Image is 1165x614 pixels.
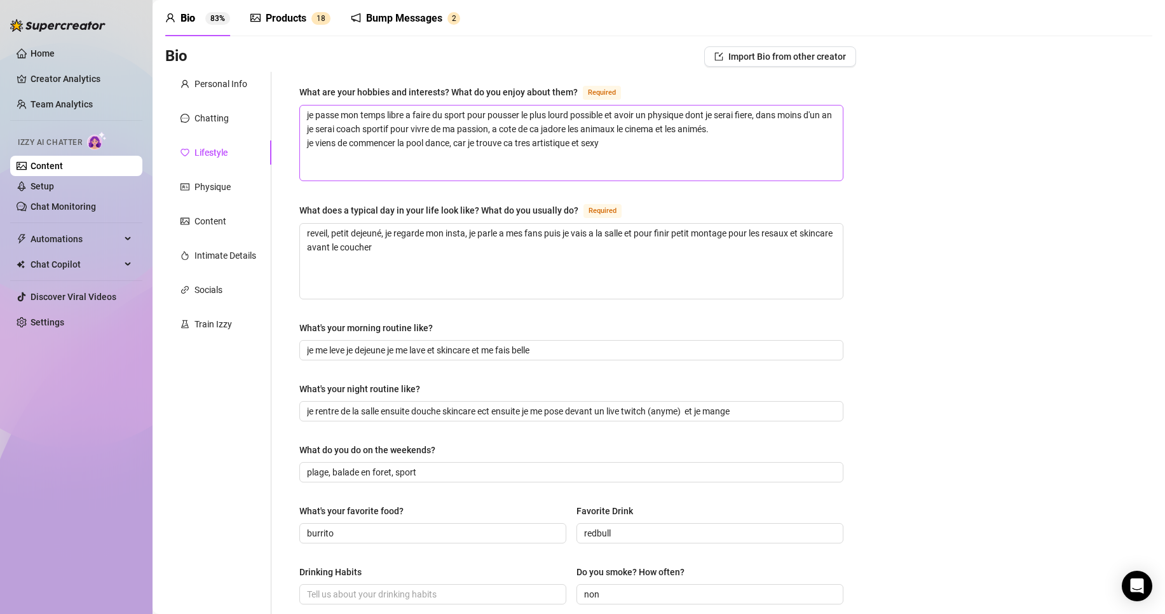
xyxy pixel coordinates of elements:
label: Favorite Drink [576,504,642,518]
span: Izzy AI Chatter [18,137,82,149]
div: Lifestyle [194,146,228,160]
div: What's your morning routine like? [299,321,433,335]
input: Do you smoke? How often? [584,587,833,601]
sup: 83% [205,12,230,25]
label: What's your favorite food? [299,504,412,518]
div: What do you do on the weekends? [299,443,435,457]
span: 1 [317,14,321,23]
label: What's your night routine like? [299,382,429,396]
span: heart [181,148,189,157]
span: 8 [321,14,325,23]
span: Automations [31,229,121,249]
div: What's your favorite food? [299,504,404,518]
span: Required [583,86,621,100]
a: Team Analytics [31,99,93,109]
label: What's your morning routine like? [299,321,442,335]
input: What's your night routine like? [307,404,833,418]
span: user [181,79,189,88]
span: idcard [181,182,189,191]
label: What does a typical day in your life look like? What do you usually do? [299,203,636,218]
textarea: What does a typical day in your life look like? What do you usually do? [300,224,843,299]
div: Physique [194,180,231,194]
span: fire [181,251,189,260]
input: Favorite Drink [584,526,833,540]
div: Bump Messages [366,11,442,26]
a: Settings [31,317,64,327]
div: Train Izzy [194,317,232,331]
div: What does a typical day in your life look like? What do you usually do? [299,203,578,217]
label: Drinking Habits [299,565,371,579]
a: Home [31,48,55,58]
span: notification [351,13,361,23]
div: Favorite Drink [576,504,633,518]
input: What do you do on the weekends? [307,465,833,479]
div: Personal Info [194,77,247,91]
div: Do you smoke? How often? [576,565,685,579]
div: What are your hobbies and interests? What do you enjoy about them? [299,85,578,99]
div: Products [266,11,306,26]
div: Socials [194,283,222,297]
div: Bio [181,11,195,26]
span: picture [181,217,189,226]
div: Intimate Details [194,249,256,263]
div: Content [194,214,226,228]
a: Chat Monitoring [31,201,96,212]
span: Chat Copilot [31,254,121,275]
input: What's your morning routine like? [307,343,833,357]
span: import [714,52,723,61]
label: Do you smoke? How often? [576,565,693,579]
div: Chatting [194,111,229,125]
span: user [165,13,175,23]
a: Content [31,161,63,171]
span: link [181,285,189,294]
div: Open Intercom Messenger [1122,571,1152,601]
img: logo-BBDzfeDw.svg [10,19,106,32]
img: AI Chatter [87,132,107,150]
span: picture [250,13,261,23]
sup: 18 [311,12,330,25]
div: Drinking Habits [299,565,362,579]
input: What's your favorite food? [307,526,556,540]
sup: 2 [447,12,460,25]
textarea: What are your hobbies and interests? What do you enjoy about them? [300,106,843,181]
img: Chat Copilot [17,260,25,269]
a: Discover Viral Videos [31,292,116,302]
label: What are your hobbies and interests? What do you enjoy about them? [299,85,635,100]
span: message [181,114,189,123]
input: Drinking Habits [307,587,556,601]
button: Import Bio from other creator [704,46,856,67]
a: Setup [31,181,54,191]
span: thunderbolt [17,234,27,244]
div: What's your night routine like? [299,382,420,396]
a: Creator Analytics [31,69,132,89]
span: 2 [452,14,456,23]
label: What do you do on the weekends? [299,443,444,457]
span: experiment [181,320,189,329]
span: Import Bio from other creator [728,51,846,62]
span: Required [583,204,622,218]
h3: Bio [165,46,187,67]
